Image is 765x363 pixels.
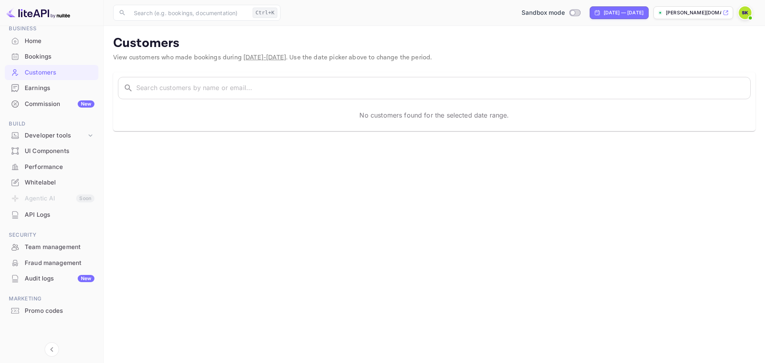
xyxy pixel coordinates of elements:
div: Performance [25,163,94,172]
a: Promo codes [5,303,98,318]
span: Sandbox mode [522,8,565,18]
div: API Logs [5,207,98,223]
div: [DATE] — [DATE] [604,9,643,16]
div: Bookings [5,49,98,65]
a: Fraud management [5,255,98,270]
a: UI Components [5,143,98,158]
a: Home [5,33,98,48]
div: Home [5,33,98,49]
input: Search (e.g. bookings, documentation) [129,5,249,21]
div: Home [25,37,94,46]
a: Whitelabel [5,175,98,190]
div: Audit logs [25,274,94,283]
p: Customers [113,35,755,51]
div: New [78,275,94,282]
div: CommissionNew [5,96,98,112]
a: Performance [5,159,98,174]
div: Switch to Production mode [518,8,583,18]
a: Customers [5,65,98,80]
p: [PERSON_NAME][DOMAIN_NAME]... [666,9,721,16]
div: API Logs [25,210,94,220]
a: Bookings [5,49,98,64]
div: UI Components [25,147,94,156]
div: Earnings [5,80,98,96]
span: [DATE] - [DATE] [243,53,286,62]
div: Earnings [25,84,94,93]
span: Build [5,120,98,128]
div: Bookings [25,52,94,61]
div: Ctrl+K [253,8,277,18]
div: UI Components [5,143,98,159]
div: Customers [25,68,94,77]
div: Commission [25,100,94,109]
div: Promo codes [25,306,94,316]
p: No customers found for the selected date range. [359,110,509,120]
input: Search customers by name or email... [136,77,751,99]
a: Earnings [5,80,98,95]
div: Fraud management [5,255,98,271]
div: Developer tools [25,131,86,140]
div: Promo codes [5,303,98,319]
span: Marketing [5,294,98,303]
div: Team management [5,239,98,255]
div: Fraud management [25,259,94,268]
span: Security [5,231,98,239]
img: Sophia Kelley [739,6,751,19]
a: CommissionNew [5,96,98,111]
span: Business [5,24,98,33]
a: Team management [5,239,98,254]
button: Collapse navigation [45,342,59,357]
div: Team management [25,243,94,252]
div: New [78,100,94,108]
div: Whitelabel [25,178,94,187]
div: Developer tools [5,129,98,143]
img: LiteAPI logo [6,6,70,19]
div: Performance [5,159,98,175]
span: View customers who made bookings during . Use the date picker above to change the period. [113,53,432,62]
a: API Logs [5,207,98,222]
a: Audit logsNew [5,271,98,286]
